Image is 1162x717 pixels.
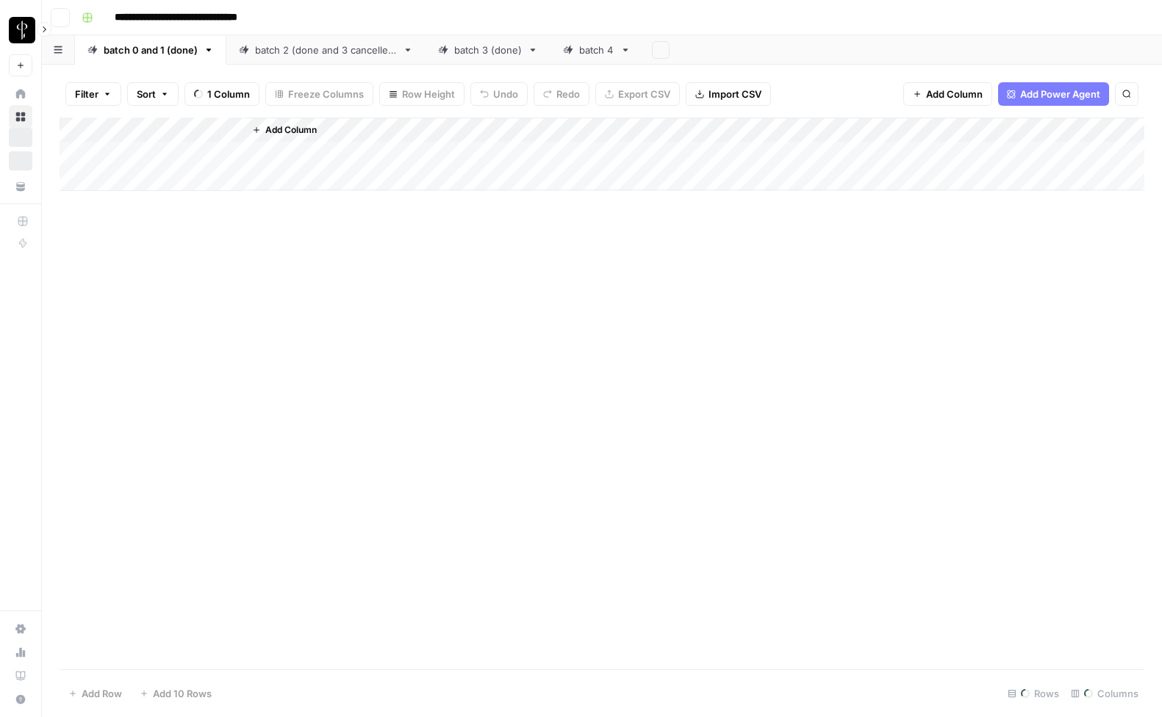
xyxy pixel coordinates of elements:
[246,120,323,140] button: Add Column
[618,87,670,101] span: Export CSV
[184,82,259,106] button: 1 Column
[288,87,364,101] span: Freeze Columns
[65,82,121,106] button: Filter
[534,82,589,106] button: Redo
[255,43,397,57] div: batch 2 (done and 3 cancelled)
[137,87,156,101] span: Sort
[9,12,32,48] button: Workspace: LP Production Workloads
[226,35,426,65] a: batch 2 (done and 3 cancelled)
[153,686,212,701] span: Add 10 Rows
[82,686,122,701] span: Add Row
[127,82,179,106] button: Sort
[131,682,220,705] button: Add 10 Rows
[9,175,32,198] a: Your Data
[75,87,98,101] span: Filter
[550,35,643,65] a: batch 4
[579,43,614,57] div: batch 4
[207,87,250,101] span: 1 Column
[454,43,522,57] div: batch 3 (done)
[9,82,32,106] a: Home
[9,641,32,664] a: Usage
[1020,87,1100,101] span: Add Power Agent
[709,87,761,101] span: Import CSV
[9,664,32,688] a: Learning Hub
[402,87,455,101] span: Row Height
[926,87,983,101] span: Add Column
[265,82,373,106] button: Freeze Columns
[556,87,580,101] span: Redo
[75,35,226,65] a: batch 0 and 1 (done)
[9,617,32,641] a: Settings
[9,688,32,711] button: Help + Support
[470,82,528,106] button: Undo
[1065,682,1144,705] div: Columns
[1002,682,1065,705] div: Rows
[9,105,32,129] a: Browse
[379,82,465,106] button: Row Height
[9,17,35,43] img: LP Production Workloads Logo
[60,682,131,705] button: Add Row
[903,82,992,106] button: Add Column
[265,123,317,137] span: Add Column
[426,35,550,65] a: batch 3 (done)
[595,82,680,106] button: Export CSV
[998,82,1109,106] button: Add Power Agent
[686,82,771,106] button: Import CSV
[104,43,198,57] div: batch 0 and 1 (done)
[493,87,518,101] span: Undo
